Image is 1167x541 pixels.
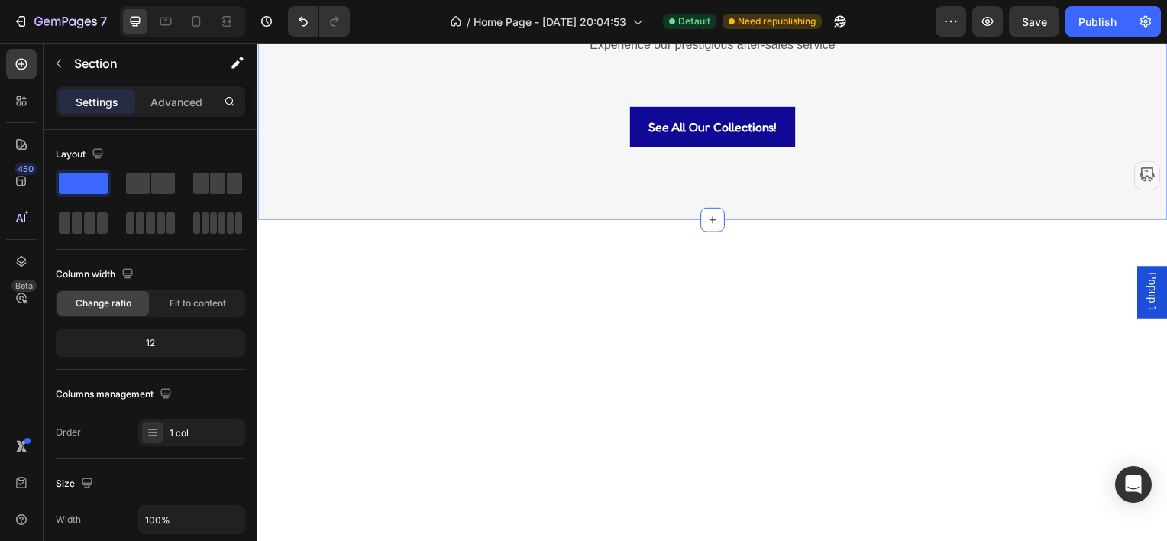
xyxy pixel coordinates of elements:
span: Save [1022,15,1047,28]
p: 7 [100,12,107,31]
iframe: Design area [257,43,1167,541]
p: Advanced [150,94,202,110]
span: Change ratio [76,296,131,310]
a: See All Our Collections! [375,64,541,105]
div: Open Intercom Messenger [1115,466,1152,503]
button: Publish [1065,6,1130,37]
button: Save [1009,6,1059,37]
p: Settings [76,94,118,110]
p: See All Our Collections! [393,73,523,96]
div: Order [56,426,81,439]
input: Auto [139,506,244,533]
span: Fit to content [170,296,226,310]
div: Columns management [56,384,175,405]
div: Publish [1078,14,1117,30]
span: Popup 1 [894,231,909,270]
div: Layout [56,144,107,165]
div: 12 [59,332,242,354]
div: 1 col [170,426,241,440]
span: / [467,14,470,30]
div: Undo/Redo [288,6,350,37]
div: Beta [11,280,37,292]
div: 450 [15,163,37,175]
p: Section [74,54,199,73]
div: Size [56,474,96,494]
div: Width [56,513,81,526]
span: Home Page - [DATE] 20:04:53 [474,14,626,30]
button: 7 [6,6,114,37]
span: Default [678,15,710,28]
span: Need republishing [738,15,816,28]
div: Column width [56,264,137,285]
